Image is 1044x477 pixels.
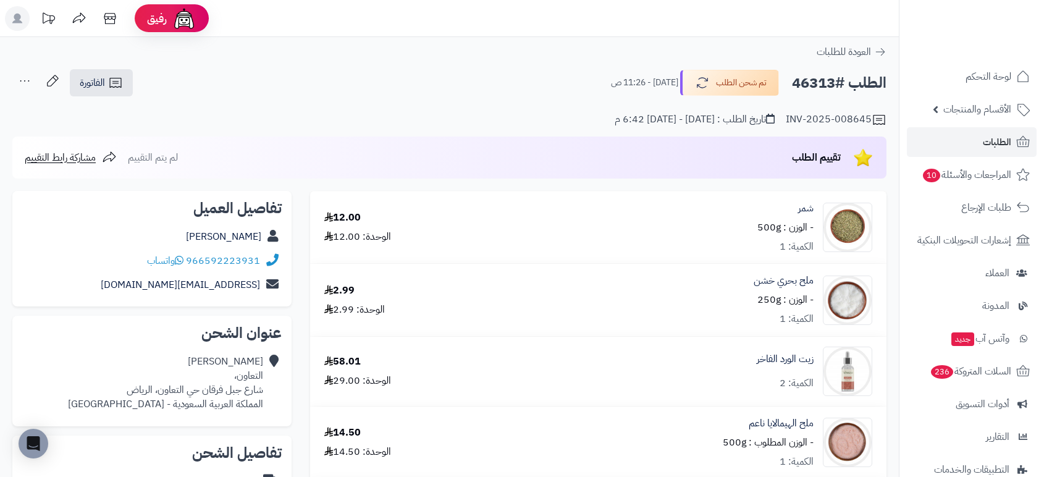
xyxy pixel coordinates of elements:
div: الوحدة: 2.99 [324,303,385,317]
div: Open Intercom Messenger [19,429,48,458]
a: السلات المتروكة236 [907,357,1037,386]
span: جديد [951,332,974,346]
a: التقارير [907,422,1037,452]
img: ai-face.png [172,6,196,31]
a: العودة للطلبات [817,44,886,59]
span: 236 [931,365,953,379]
a: المدونة [907,291,1037,321]
h2: تفاصيل الشحن [22,445,282,460]
a: مشاركة رابط التقييم [25,150,117,165]
img: 1672548237-Sea%20Salt-90x90.jpg [823,276,872,325]
img: 1692125642-Himalayan%20salt-90x90.jpg [823,418,872,467]
button: تم شحن الطلب [680,70,779,96]
small: - الوزن : 500g [757,220,814,235]
a: إشعارات التحويلات البنكية [907,226,1037,255]
h2: الطلب #46313 [792,70,886,96]
span: 10 [923,169,940,182]
span: وآتس آب [950,330,1009,347]
img: 1628193890-Fennel-90x90.jpg [823,203,872,252]
div: 2.99 [324,284,355,298]
span: المدونة [982,297,1009,314]
a: الطلبات [907,127,1037,157]
div: 58.01 [324,355,361,369]
span: رفيق [147,11,167,26]
span: العملاء [985,264,1009,282]
div: INV-2025-008645 [786,112,886,127]
span: التقارير [986,428,1009,445]
a: أدوات التسويق [907,389,1037,419]
h2: تفاصيل العميل [22,201,282,216]
small: - الوزن المطلوب : 500g [723,435,814,450]
span: أدوات التسويق [956,395,1009,413]
span: طلبات الإرجاع [961,199,1011,216]
span: الأقسام والمنتجات [943,101,1011,118]
div: الكمية: 1 [780,455,814,469]
span: السلات المتروكة [930,363,1011,380]
div: الوحدة: 14.50 [324,445,391,459]
span: تقييم الطلب [792,150,841,165]
a: تحديثات المنصة [33,6,64,34]
h2: عنوان الشحن [22,326,282,340]
small: [DATE] - 11:26 ص [611,77,678,89]
span: العودة للطلبات [817,44,871,59]
div: تاريخ الطلب : [DATE] - [DATE] 6:42 م [615,112,775,127]
span: لوحة التحكم [966,68,1011,85]
a: شمر [798,201,814,216]
span: الفاتورة [80,75,105,90]
a: لوحة التحكم [907,62,1037,91]
a: [EMAIL_ADDRESS][DOMAIN_NAME] [101,277,260,292]
small: - الوزن : 250g [757,292,814,307]
a: [PERSON_NAME] [186,229,261,244]
span: الطلبات [983,133,1011,151]
a: واتساب [147,253,183,268]
img: 1690433571-Rose%20Oil%20-%20Web-90x90.jpg [823,347,872,396]
a: ملح بحري خشن [754,274,814,288]
span: لم يتم التقييم [128,150,178,165]
div: الوحدة: 12.00 [324,230,391,244]
div: [PERSON_NAME] التعاون، شارع جبل فرقان حي التعاون، الرياض المملكة العربية السعودية - [GEOGRAPHIC_D... [68,355,263,411]
div: 14.50 [324,426,361,440]
a: العملاء [907,258,1037,288]
div: 12.00 [324,211,361,225]
div: الكمية: 1 [780,312,814,326]
div: الكمية: 1 [780,240,814,254]
span: مشاركة رابط التقييم [25,150,96,165]
a: 966592223931 [186,253,260,268]
a: الفاتورة [70,69,133,96]
span: إشعارات التحويلات البنكية [917,232,1011,249]
div: الوحدة: 29.00 [324,374,391,388]
a: طلبات الإرجاع [907,193,1037,222]
a: المراجعات والأسئلة10 [907,160,1037,190]
a: زيت الورد الفاخر [757,352,814,366]
div: الكمية: 2 [780,376,814,390]
a: ملح الهيمالايا ناعم [749,416,814,431]
span: المراجعات والأسئلة [922,166,1011,184]
a: وآتس آبجديد [907,324,1037,353]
